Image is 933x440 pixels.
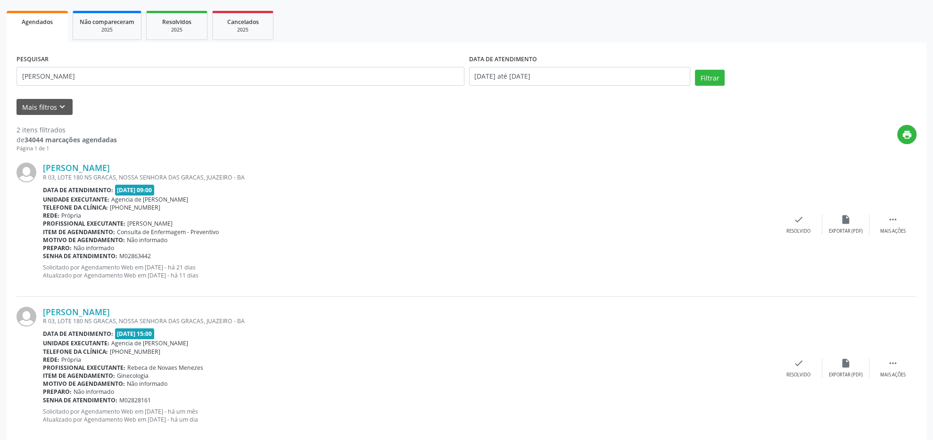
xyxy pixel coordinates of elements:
[127,220,173,228] span: [PERSON_NAME]
[17,307,36,326] img: img
[43,236,125,244] b: Motivo de agendamento:
[17,52,49,67] label: PESQUISAR
[17,145,117,153] div: Página 1 de 1
[43,330,113,338] b: Data de atendimento:
[61,356,81,364] span: Própria
[111,339,188,347] span: Agencia de [PERSON_NAME]
[43,396,117,404] b: Senha de atendimento:
[25,135,117,144] strong: 34044 marcações agendadas
[61,212,81,220] span: Própria
[119,252,151,260] span: M02863442
[43,196,109,204] b: Unidade executante:
[115,185,155,196] span: [DATE] 09:00
[43,163,110,173] a: [PERSON_NAME]
[793,214,804,225] i: check
[43,339,109,347] b: Unidade executante:
[880,372,906,378] div: Mais ações
[162,18,191,26] span: Resolvidos
[43,252,117,260] b: Senha de atendimento:
[43,380,125,388] b: Motivo de agendamento:
[22,18,53,26] span: Agendados
[43,228,115,236] b: Item de agendamento:
[43,212,59,220] b: Rede:
[219,26,266,33] div: 2025
[43,307,110,317] a: [PERSON_NAME]
[888,358,898,368] i: 
[829,228,863,235] div: Exportar (PDF)
[880,228,906,235] div: Mais ações
[43,407,775,424] p: Solicitado por Agendamento Web em [DATE] - há um mês Atualizado por Agendamento Web em [DATE] - h...
[127,380,167,388] span: Não informado
[80,18,134,26] span: Não compareceram
[841,214,851,225] i: insert_drive_file
[43,173,775,181] div: R 03, LOTE 180 NS GRACAS, NOSSA SENHORA DAS GRACAS, JUAZEIRO - BA
[17,99,73,115] button: Mais filtroskeyboard_arrow_down
[227,18,259,26] span: Cancelados
[897,125,916,144] button: print
[469,67,691,86] input: Selecione um intervalo
[469,52,537,67] label: DATA DE ATENDIMENTO
[127,364,203,372] span: Rebeca de Novaes Menezes
[793,358,804,368] i: check
[43,244,72,252] b: Preparo:
[43,388,72,396] b: Preparo:
[43,186,113,194] b: Data de atendimento:
[43,356,59,364] b: Rede:
[43,317,775,325] div: R 03, LOTE 180 NS GRACAS, NOSSA SENHORA DAS GRACAS, JUAZEIRO - BA
[902,130,912,140] i: print
[786,372,810,378] div: Resolvido
[119,396,151,404] span: M02828161
[127,236,167,244] span: Não informado
[43,263,775,279] p: Solicitado por Agendamento Web em [DATE] - há 21 dias Atualizado por Agendamento Web em [DATE] - ...
[115,328,155,339] span: [DATE] 15:00
[110,204,160,212] span: [PHONE_NUMBER]
[74,244,114,252] span: Não informado
[43,348,108,356] b: Telefone da clínica:
[43,372,115,380] b: Item de agendamento:
[17,67,464,86] input: Nome, código do beneficiário ou CPF
[74,388,114,396] span: Não informado
[695,70,725,86] button: Filtrar
[153,26,200,33] div: 2025
[110,348,160,356] span: [PHONE_NUMBER]
[17,135,117,145] div: de
[829,372,863,378] div: Exportar (PDF)
[17,125,117,135] div: 2 itens filtrados
[43,364,125,372] b: Profissional executante:
[888,214,898,225] i: 
[786,228,810,235] div: Resolvido
[43,220,125,228] b: Profissional executante:
[17,163,36,182] img: img
[57,102,67,112] i: keyboard_arrow_down
[117,228,219,236] span: Consulta de Enfermagem - Preventivo
[841,358,851,368] i: insert_drive_file
[117,372,149,380] span: Ginecologia
[111,196,188,204] span: Agencia de [PERSON_NAME]
[43,204,108,212] b: Telefone da clínica:
[80,26,134,33] div: 2025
